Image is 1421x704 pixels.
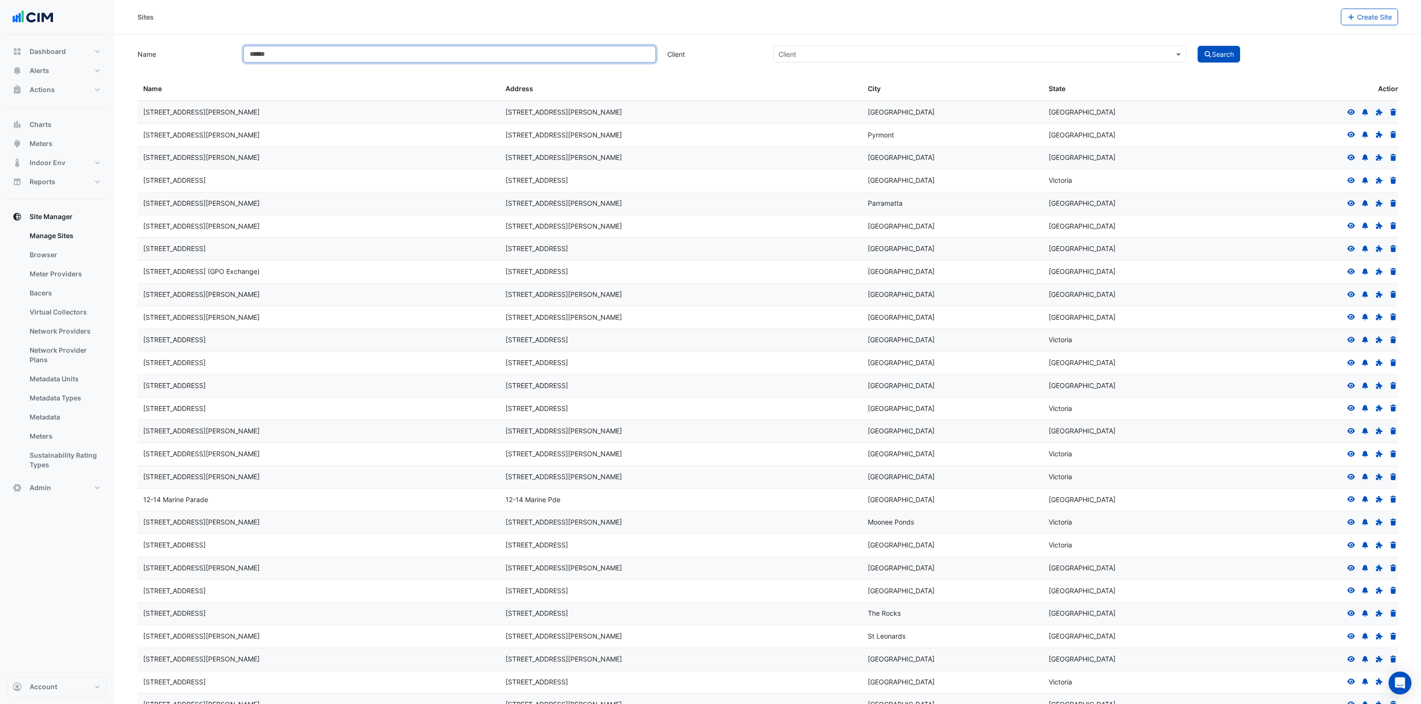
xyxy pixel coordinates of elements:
[12,66,22,75] app-icon: Alerts
[505,221,856,232] div: [STREET_ADDRESS][PERSON_NAME]
[8,42,107,61] button: Dashboard
[505,266,856,277] div: [STREET_ADDRESS]
[868,472,1037,483] div: [GEOGRAPHIC_DATA]
[1049,175,1218,186] div: Victoria
[1389,313,1398,321] a: Delete Site
[505,517,856,528] div: [STREET_ADDRESS][PERSON_NAME]
[1389,564,1398,572] a: Delete Site
[505,540,856,551] div: [STREET_ADDRESS]
[1049,152,1218,163] div: [GEOGRAPHIC_DATA]
[1389,404,1398,412] a: Delete Site
[22,284,107,303] a: Bacers
[12,85,22,95] app-icon: Actions
[505,449,856,460] div: [STREET_ADDRESS][PERSON_NAME]
[1389,222,1398,230] a: Delete Site
[505,494,856,505] div: 12-14 Marine Pde
[22,446,107,474] a: Sustainability Rating Types
[1049,426,1218,437] div: [GEOGRAPHIC_DATA]
[505,107,856,118] div: [STREET_ADDRESS][PERSON_NAME]
[505,654,856,665] div: [STREET_ADDRESS][PERSON_NAME]
[143,654,494,665] div: [STREET_ADDRESS][PERSON_NAME]
[30,66,49,75] span: Alerts
[30,85,55,95] span: Actions
[868,449,1037,460] div: [GEOGRAPHIC_DATA]
[1049,243,1218,254] div: [GEOGRAPHIC_DATA]
[143,403,494,414] div: [STREET_ADDRESS]
[143,152,494,163] div: [STREET_ADDRESS][PERSON_NAME]
[505,563,856,574] div: [STREET_ADDRESS][PERSON_NAME]
[1049,312,1218,323] div: [GEOGRAPHIC_DATA]
[1049,289,1218,300] div: [GEOGRAPHIC_DATA]
[12,158,22,168] app-icon: Indoor Env
[143,312,494,323] div: [STREET_ADDRESS][PERSON_NAME]
[1049,563,1218,574] div: [GEOGRAPHIC_DATA]
[868,608,1037,619] div: The Rocks
[505,586,856,597] div: [STREET_ADDRESS]
[505,472,856,483] div: [STREET_ADDRESS][PERSON_NAME]
[505,198,856,209] div: [STREET_ADDRESS][PERSON_NAME]
[868,335,1037,346] div: [GEOGRAPHIC_DATA]
[143,198,494,209] div: [STREET_ADDRESS][PERSON_NAME]
[8,207,107,226] button: Site Manager
[868,289,1037,300] div: [GEOGRAPHIC_DATA]
[143,540,494,551] div: [STREET_ADDRESS]
[505,84,533,93] span: Address
[1389,587,1398,595] a: Delete Site
[1049,221,1218,232] div: [GEOGRAPHIC_DATA]
[1049,472,1218,483] div: Victoria
[1049,357,1218,368] div: [GEOGRAPHIC_DATA]
[505,380,856,391] div: [STREET_ADDRESS]
[868,494,1037,505] div: [GEOGRAPHIC_DATA]
[1049,266,1218,277] div: [GEOGRAPHIC_DATA]
[505,175,856,186] div: [STREET_ADDRESS]
[22,264,107,284] a: Meter Providers
[1049,631,1218,642] div: [GEOGRAPHIC_DATA]
[132,46,238,63] label: Name
[143,608,494,619] div: [STREET_ADDRESS]
[868,380,1037,391] div: [GEOGRAPHIC_DATA]
[22,408,107,427] a: Metadata
[1049,654,1218,665] div: [GEOGRAPHIC_DATA]
[30,212,73,221] span: Site Manager
[12,139,22,148] app-icon: Meters
[12,120,22,129] app-icon: Charts
[30,120,52,129] span: Charts
[143,494,494,505] div: 12-14 Marine Parade
[1389,541,1398,549] a: Delete Site
[868,631,1037,642] div: St Leonards
[8,153,107,172] button: Indoor Env
[1049,608,1218,619] div: [GEOGRAPHIC_DATA]
[1389,473,1398,481] a: Delete Site
[868,517,1037,528] div: Moonee Ponds
[1049,107,1218,118] div: [GEOGRAPHIC_DATA]
[22,245,107,264] a: Browser
[22,427,107,446] a: Meters
[143,380,494,391] div: [STREET_ADDRESS]
[12,47,22,56] app-icon: Dashboard
[1389,336,1398,344] a: Delete Site
[505,312,856,323] div: [STREET_ADDRESS][PERSON_NAME]
[30,682,57,692] span: Account
[8,677,107,696] button: Account
[143,677,494,688] div: [STREET_ADDRESS]
[30,139,53,148] span: Meters
[868,198,1037,209] div: Parramatta
[505,152,856,163] div: [STREET_ADDRESS][PERSON_NAME]
[868,152,1037,163] div: [GEOGRAPHIC_DATA]
[505,608,856,619] div: [STREET_ADDRESS]
[505,403,856,414] div: [STREET_ADDRESS]
[1389,244,1398,252] a: Delete Site
[868,130,1037,141] div: Pyrmont
[1357,13,1392,21] span: Create Site
[143,107,494,118] div: [STREET_ADDRESS][PERSON_NAME]
[143,221,494,232] div: [STREET_ADDRESS][PERSON_NAME]
[505,631,856,642] div: [STREET_ADDRESS][PERSON_NAME]
[1389,290,1398,298] a: Delete Site
[1389,450,1398,458] a: Delete Site
[505,289,856,300] div: [STREET_ADDRESS][PERSON_NAME]
[22,322,107,341] a: Network Providers
[22,303,107,322] a: Virtual Collectors
[868,175,1037,186] div: [GEOGRAPHIC_DATA]
[8,115,107,134] button: Charts
[30,158,65,168] span: Indoor Env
